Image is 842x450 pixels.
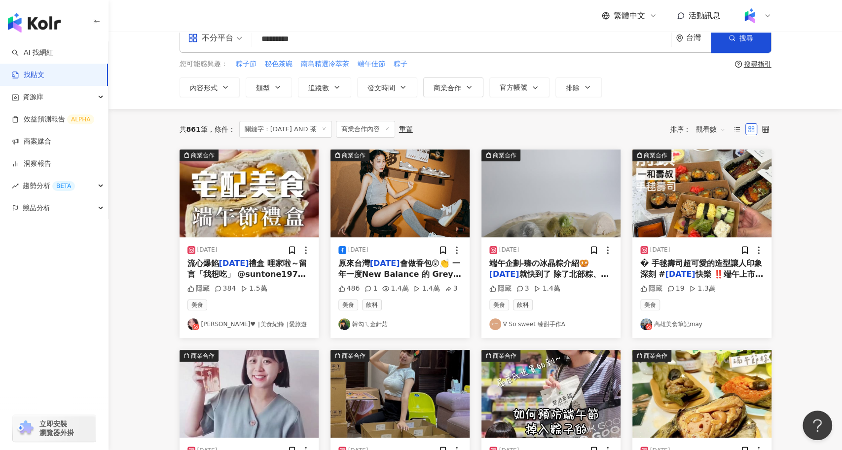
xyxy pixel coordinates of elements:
button: 追蹤數 [298,77,351,97]
span: 條件 ： [208,125,235,133]
div: 1.3萬 [689,284,715,294]
div: [DATE] [499,246,519,254]
a: chrome extension立即安裝 瀏覽器外掛 [13,415,96,442]
mark: [DATE] [665,269,695,279]
div: 商業合作 [342,351,366,361]
span: 粽子 [394,59,407,69]
span: question-circle [735,61,742,68]
div: 商業合作 [191,150,215,160]
span: 粽子節 [236,59,256,69]
span: 快樂 ‼️端午上市的新品✨ 純手工 [640,269,763,290]
a: 找貼文 [12,70,44,80]
span: 流心爆餡 [187,259,219,268]
span: 飲料 [513,300,533,310]
div: 搜尋指引 [744,60,771,68]
img: post-image [481,150,621,237]
span: 繁體中文 [614,10,645,21]
div: [DATE] [197,246,218,254]
div: 商業合作 [644,150,667,160]
button: 類型 [246,77,292,97]
button: 商業合作 [632,150,771,237]
button: 商業合作 [423,77,483,97]
img: post-image [632,350,771,438]
span: 關鍵字：[DATE] AND 茶 [239,121,332,138]
span: 秘色茶碗 [265,59,293,69]
span: 商業合作內容 [336,121,395,138]
button: 端午佳節 [357,59,386,70]
div: 商業合作 [644,351,667,361]
button: 商業合作 [180,350,319,438]
button: 粽子節 [235,59,257,70]
span: 飲料 [362,300,382,310]
span: 排除 [566,84,580,92]
img: post-image [180,150,319,237]
img: KOL Avatar [338,318,350,330]
a: 洞察報告 [12,159,51,169]
a: KOL Avatar∇ So sweet 臻甜手作∆ [489,318,613,330]
span: 端午企劃-臻の冰晶粽介紹🥨 [489,259,589,268]
span: 美食 [338,300,358,310]
div: 排序： [670,121,731,137]
span: 競品分析 [23,197,50,219]
img: KOL Avatar [187,318,199,330]
span: 會做香包😲👏 一年一度New Balance 的 Grey Days 活動 每年都會有不同的手作體驗 這次的皮革香包真的好喜歡好香😍真是驚喜🩶✨ 現場氛圍也很棒～ [DATE]穿的是新鞋NB47... [338,259,462,378]
button: 發文時間 [357,77,417,97]
span: 官方帳號 [500,83,527,91]
img: KOL Avatar [489,318,501,330]
span: � 手毬壽司超可愛的造型讓人印象深刻 # [640,259,762,279]
div: 商業合作 [342,150,366,160]
div: 隱藏 [640,284,662,294]
div: 商業合作 [191,351,215,361]
button: 商業合作 [330,150,470,237]
iframe: Help Scout Beacon - Open [803,411,832,440]
div: BETA [52,181,75,191]
a: 效益預測報告ALPHA [12,114,94,124]
div: 1.4萬 [534,284,560,294]
a: KOL Avatar[PERSON_NAME]♥ ∣美食紀錄 ∣愛旅遊 [187,318,311,330]
div: 384 [215,284,236,294]
img: logo [8,13,61,33]
span: 內容形式 [190,84,218,92]
div: 商業合作 [493,150,516,160]
span: 發文時間 [367,84,395,92]
a: searchAI 找網紅 [12,48,53,58]
div: 1 [365,284,377,294]
span: 搜尋 [739,34,753,42]
span: 資源庫 [23,86,43,108]
div: 商業合作 [493,351,516,361]
button: 南島精選冷萃茶 [300,59,350,70]
button: 內容形式 [180,77,240,97]
button: 搜尋 [711,23,771,53]
span: 南島精選冷萃茶 [301,59,349,69]
button: 粽子 [393,59,408,70]
img: post-image [330,150,470,237]
span: 活動訊息 [689,11,720,20]
span: 美食 [187,300,207,310]
img: post-image [180,350,319,438]
span: 立即安裝 瀏覽器外掛 [39,419,74,437]
span: 觀看數 [696,121,726,137]
mark: [DATE] [370,259,400,268]
span: 美食 [489,300,509,310]
div: [DATE] [348,246,368,254]
div: 不分平台 [188,30,233,46]
div: 隱藏 [187,284,210,294]
button: 官方帳號 [489,77,549,97]
button: 秘色茶碗 [264,59,293,70]
span: 861 [186,125,201,133]
span: rise [12,183,19,189]
img: post-image [632,150,771,237]
div: 3 [516,284,529,294]
img: Kolr%20app%20icon%20%281%29.png [740,6,759,25]
img: post-image [481,350,621,438]
span: 您可能感興趣： [180,59,228,69]
span: 端午佳節 [358,59,385,69]
span: 商業合作 [434,84,461,92]
div: 1.5萬 [241,284,267,294]
img: chrome extension [16,420,35,436]
div: 隱藏 [489,284,512,294]
button: 商業合作 [481,350,621,438]
div: 重置 [399,125,413,133]
div: 共 筆 [180,125,208,133]
div: 1.4萬 [382,284,408,294]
